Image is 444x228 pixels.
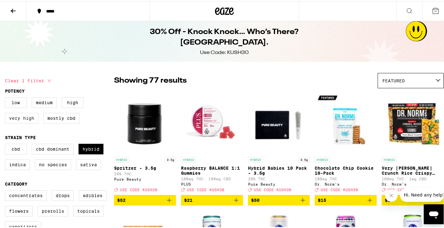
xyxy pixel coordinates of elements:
[248,156,263,161] p: HYBRID
[43,112,79,122] label: Mostly CBD
[248,194,310,204] button: Add to bag
[298,156,310,161] p: 3.5g
[181,90,243,153] img: PLUS - Raspberry BALANCE 1:1 Gummies
[5,134,36,139] legend: Strain Type
[251,196,260,201] span: $50
[5,189,47,200] label: Concentrates
[114,90,176,194] a: Open page for Spritzer - 3.5g from Pure Beauty
[181,164,243,174] p: Raspberry BALANCE 1:1 Gummies
[248,90,310,153] img: Pure Beauty - Hybrid Babies 10 Pack - 3.5g
[248,176,310,180] p: 26% THC
[181,156,196,161] p: HYBRID
[5,87,25,92] legend: Potency
[315,181,377,185] div: Dr. Norm's
[114,194,176,204] button: Add to bag
[76,158,101,169] label: Sativa
[382,164,444,174] p: Very [PERSON_NAME] Crunch Rice Crispy Treat
[385,188,398,201] iframe: Close message
[181,194,243,204] button: Add to bag
[315,90,377,194] a: Open page for Chocolate Chip Cookie 10-Pack from Dr. Norm's
[315,156,330,161] p: HYBRID
[184,196,193,201] span: $21
[5,143,27,153] label: CBD
[114,164,176,169] p: Spritzer - 3.5g
[382,181,444,185] div: Dr. Norm's
[315,194,377,204] button: Add to bag
[315,176,377,180] p: 100mg THC
[114,176,176,180] div: Pure Beauty
[400,187,444,201] iframe: Message from company
[38,205,68,215] label: Prerolls
[187,187,224,191] span: USE CODE KUSH30
[114,74,187,85] p: Showing 77 results
[181,90,243,194] a: Open page for Raspberry BALANCE 1:1 Gummies from PLUS
[4,4,45,9] span: Hi. Need any help?
[114,90,176,153] img: Pure Beauty - Spritzer - 3.5g
[62,96,84,107] label: High
[315,164,377,174] p: Chocolate Chip Cookie 10-Pack
[120,187,157,191] span: USE CODE KUSH30
[35,158,71,169] label: No Species
[382,77,405,82] span: Featured
[117,196,126,201] span: $52
[315,90,377,153] img: Dr. Norm's - Chocolate Chip Cookie 10-Pack
[382,90,444,194] a: Open page for Very Berry Crunch Rice Crispy Treat from Dr. Norm's
[248,181,310,185] div: Pure Beauty
[111,26,338,47] h1: 30% Off - Knock Knock… Who’s There? [GEOGRAPHIC_DATA].
[5,205,33,215] label: Flowers
[5,72,53,87] button: Clear 1 filter
[181,176,243,180] p: 100mg THC: 100mg CBD
[52,189,74,200] label: Drops
[79,189,107,200] label: Edibles
[382,176,444,180] p: 100mg THC: 1mg CBD
[32,143,74,153] label: CBD Dominant
[248,90,310,194] a: Open page for Hybrid Babies 10 Pack - 3.5g from Pure Beauty
[254,187,291,191] span: USE CODE KUSH30
[5,158,30,169] label: Indica
[200,48,249,55] div: Use Code: KUSH30
[114,156,129,161] p: HYBRID
[5,96,27,107] label: Low
[318,196,326,201] span: $15
[382,194,444,204] button: Add to bag
[321,187,358,191] span: USE CODE KUSH30
[32,96,57,107] label: Medium
[165,156,176,161] p: 3.5g
[114,171,176,175] p: 29% THC
[79,143,103,153] label: Hybrid
[382,156,397,161] p: HYBRID
[382,90,444,153] img: Dr. Norm's - Very Berry Crunch Rice Crispy Treat
[181,181,243,185] div: PLUS
[424,203,444,223] iframe: Button to launch messaging window
[248,164,310,174] p: Hybrid Babies 10 Pack - 3.5g
[73,205,104,215] label: Topicals
[5,180,27,185] legend: Category
[5,112,38,122] label: Very High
